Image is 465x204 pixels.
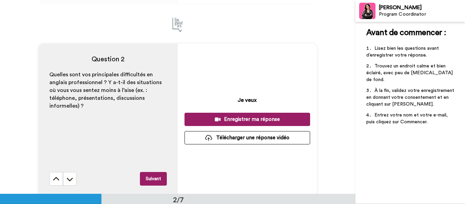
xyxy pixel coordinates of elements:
span: Entrez votre nom et votre e-mail, puis cliquez sur Commencer. [366,113,449,124]
span: Quelles sont vos principales difficultés en anglais professionnel ? Y a-t-il des situations où vo... [49,72,163,108]
span: À la fin, validez votre enregistrement en donnant votre consentement et en cliquant sur [PERSON_N... [366,88,455,107]
button: Télécharger une réponse vidéo [185,131,310,144]
div: [PERSON_NAME] [379,4,465,11]
button: Enregistrer ma réponse [185,113,310,126]
img: Profile Image [359,3,375,19]
span: Trouvez un endroit calme et bien éclairé, avec peu de [MEDICAL_DATA] de fond. [366,64,454,82]
h4: Question 2 [49,54,167,64]
span: Lisez bien les questions avant d’enregistrer votre réponse. [366,46,440,58]
span: Avant de commencer : [366,29,446,37]
p: Je veux [238,96,257,104]
button: Suivant [140,172,167,186]
div: Program Coordinator [379,12,465,17]
div: Enregistrer ma réponse [190,116,305,123]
